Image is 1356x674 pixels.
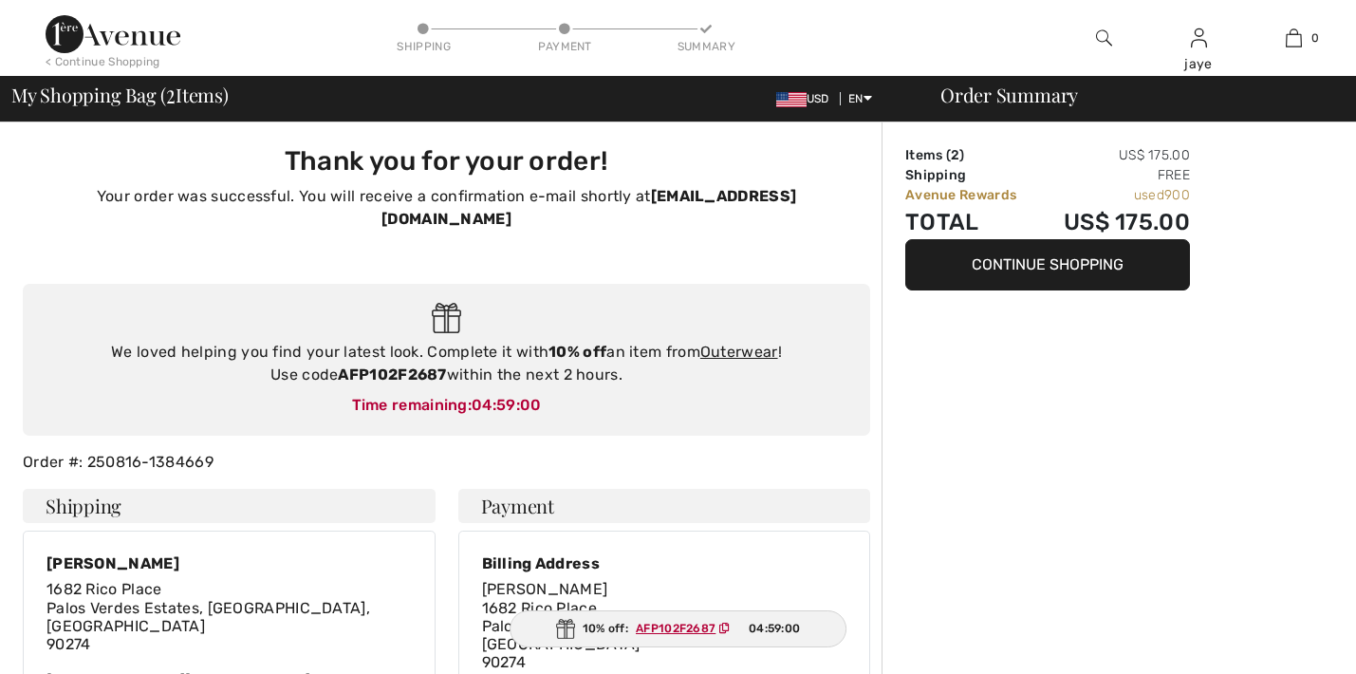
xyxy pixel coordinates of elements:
div: Time remaining: [42,394,851,417]
span: 900 [1164,187,1190,203]
div: 10% off: [510,610,847,647]
img: My Bag [1286,27,1302,49]
td: used [1039,185,1190,205]
div: Billing Address [482,554,847,572]
div: Summary [678,38,734,55]
img: Gift.svg [556,619,575,639]
div: Order Summary [918,85,1345,104]
img: My Info [1191,27,1207,49]
div: jaye [1152,54,1245,74]
td: US$ 175.00 [1039,145,1190,165]
td: US$ 175.00 [1039,205,1190,239]
div: We loved helping you find your latest look. Complete it with an item from ! Use code within the n... [42,341,851,386]
p: Your order was successful. You will receive a confirmation e-mail shortly at [34,185,859,231]
div: Shipping [396,38,453,55]
div: Payment [536,38,593,55]
span: My Shopping Bag ( Items) [11,85,229,104]
span: 04:59:00 [749,620,800,637]
td: Avenue Rewards [905,185,1039,205]
span: 0 [1311,29,1319,47]
img: US Dollar [776,92,807,107]
td: Total [905,205,1039,239]
td: Items ( ) [905,145,1039,165]
div: Order #: 250816-1384669 [11,451,882,474]
img: search the website [1096,27,1112,49]
strong: AFP102F2687 [338,365,446,384]
span: 1682 Rico Place Palos Verdes Estates, [GEOGRAPHIC_DATA], [GEOGRAPHIC_DATA] 90274 [46,580,370,653]
td: Free [1039,165,1190,185]
div: [PERSON_NAME] [46,554,412,572]
td: Shipping [905,165,1039,185]
span: 1682 Rico Place Palos Verdes Estates, [GEOGRAPHIC_DATA], [GEOGRAPHIC_DATA] 90274 [482,599,806,672]
h4: Shipping [23,489,436,523]
h4: Payment [458,489,871,523]
span: 04:59:00 [472,396,541,414]
a: Outerwear [700,343,778,361]
ins: AFP102F2687 [636,622,715,635]
span: USD [776,92,837,105]
img: 1ère Avenue [46,15,180,53]
span: 2 [166,81,176,105]
span: EN [848,92,872,105]
span: [PERSON_NAME] [482,580,608,598]
a: 0 [1247,27,1340,49]
h3: Thank you for your order! [34,145,859,178]
button: Continue Shopping [905,239,1190,290]
a: Sign In [1191,28,1207,47]
img: Gift.svg [432,303,461,334]
div: < Continue Shopping [46,53,160,70]
span: 2 [951,147,959,163]
strong: 10% off [548,343,606,361]
strong: [EMAIL_ADDRESS][DOMAIN_NAME] [381,187,796,228]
